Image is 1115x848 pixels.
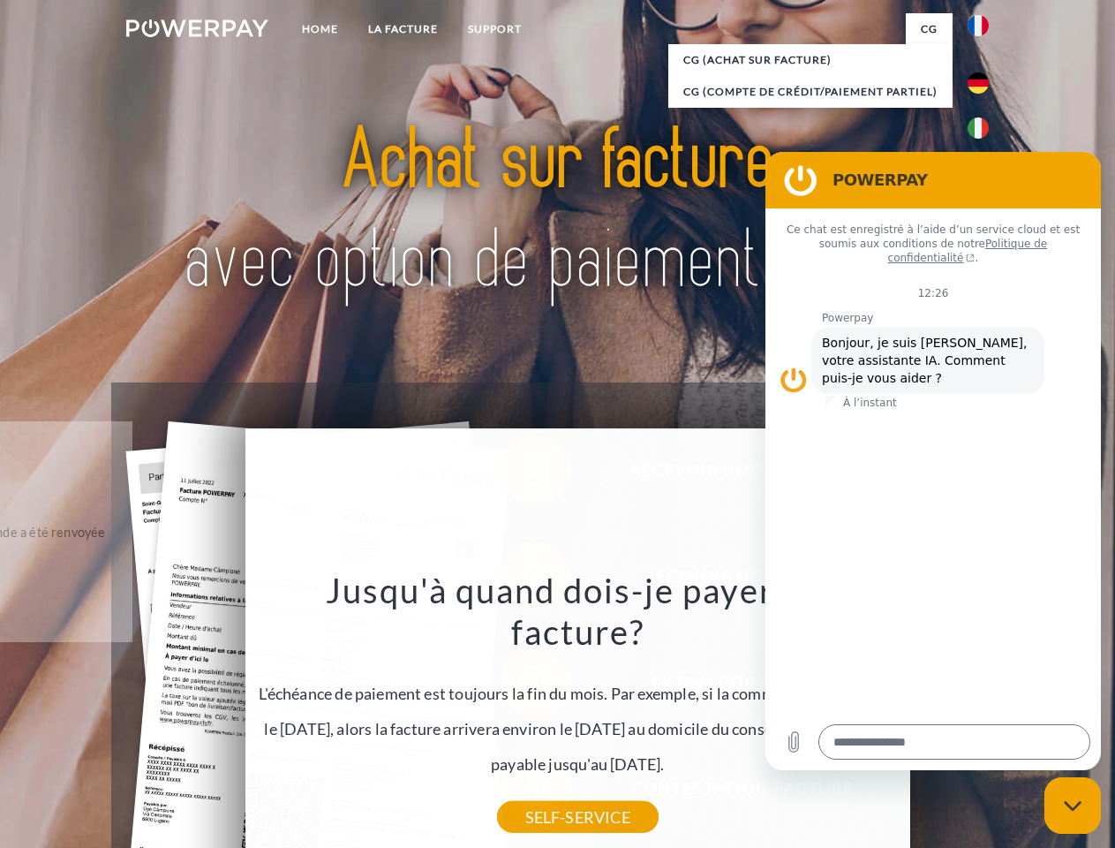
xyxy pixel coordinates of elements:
[968,117,989,139] img: it
[497,801,659,833] a: SELF-SERVICE
[126,19,268,37] img: logo-powerpay-white.svg
[968,15,989,36] img: fr
[1044,777,1101,834] iframe: Bouton de lancement de la fenêtre de messagerie, conversation en cours
[255,569,900,654] h3: Jusqu'à quand dois-je payer ma facture?
[668,44,953,76] a: CG (achat sur facture)
[255,569,900,817] div: L'échéance de paiement est toujours la fin du mois. Par exemple, si la commande a été passée le [...
[765,152,1101,770] iframe: Fenêtre de messagerie
[968,72,989,94] img: de
[353,13,453,45] a: LA FACTURE
[169,85,946,338] img: title-powerpay_fr.svg
[906,13,953,45] a: CG
[668,76,953,108] a: CG (Compte de crédit/paiement partiel)
[287,13,353,45] a: Home
[453,13,537,45] a: Support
